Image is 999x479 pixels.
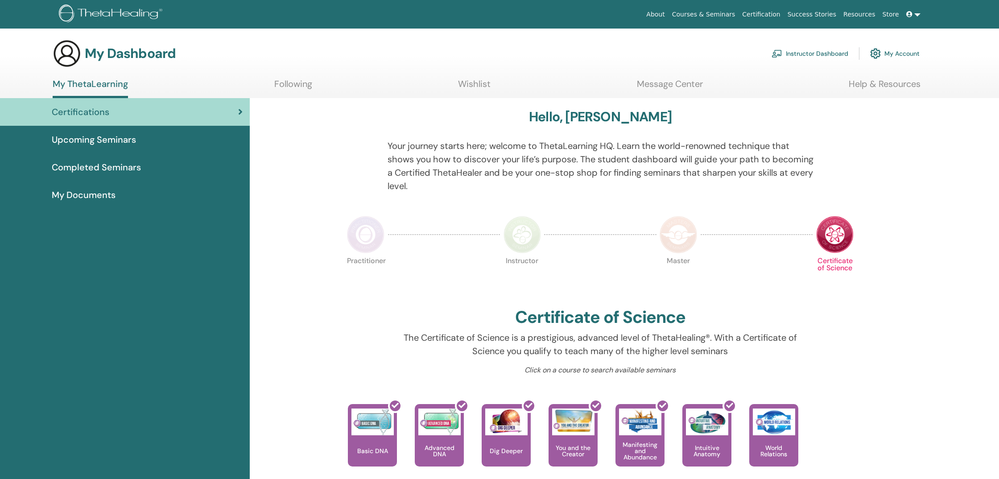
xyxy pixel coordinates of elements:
[660,216,697,253] img: Master
[686,409,728,435] img: Intuitive Anatomy
[816,257,854,295] p: Certificate of Science
[59,4,165,25] img: logo.png
[485,409,528,435] img: Dig Deeper
[458,78,491,96] a: Wishlist
[388,331,813,358] p: The Certificate of Science is a prestigious, advanced level of ThetaHealing®. With a Certificate ...
[52,133,136,146] span: Upcoming Seminars
[388,365,813,376] p: Click on a course to search available seminars
[749,445,798,457] p: World Relations
[53,39,81,68] img: generic-user-icon.jpg
[529,109,672,125] h3: Hello, [PERSON_NAME]
[849,78,921,96] a: Help & Resources
[879,6,903,23] a: Store
[52,105,109,119] span: Certifications
[418,409,461,435] img: Advanced DNA
[739,6,784,23] a: Certification
[753,409,795,435] img: World Relations
[85,45,176,62] h3: My Dashboard
[669,6,739,23] a: Courses & Seminars
[274,78,312,96] a: Following
[840,6,879,23] a: Resources
[637,78,703,96] a: Message Center
[772,44,848,63] a: Instructor Dashboard
[347,216,384,253] img: Practitioner
[52,161,141,174] span: Completed Seminars
[504,257,541,295] p: Instructor
[351,409,394,435] img: Basic DNA
[772,50,782,58] img: chalkboard-teacher.svg
[643,6,668,23] a: About
[515,307,685,328] h2: Certificate of Science
[52,188,116,202] span: My Documents
[615,442,665,460] p: Manifesting and Abundance
[619,409,661,435] img: Manifesting and Abundance
[53,78,128,98] a: My ThetaLearning
[870,44,920,63] a: My Account
[486,448,526,454] p: Dig Deeper
[549,445,598,457] p: You and the Creator
[347,257,384,295] p: Practitioner
[388,139,813,193] p: Your journey starts here; welcome to ThetaLearning HQ. Learn the world-renowned technique that sh...
[682,445,731,457] p: Intuitive Anatomy
[552,409,594,433] img: You and the Creator
[415,445,464,457] p: Advanced DNA
[784,6,840,23] a: Success Stories
[660,257,697,295] p: Master
[816,216,854,253] img: Certificate of Science
[504,216,541,253] img: Instructor
[870,46,881,61] img: cog.svg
